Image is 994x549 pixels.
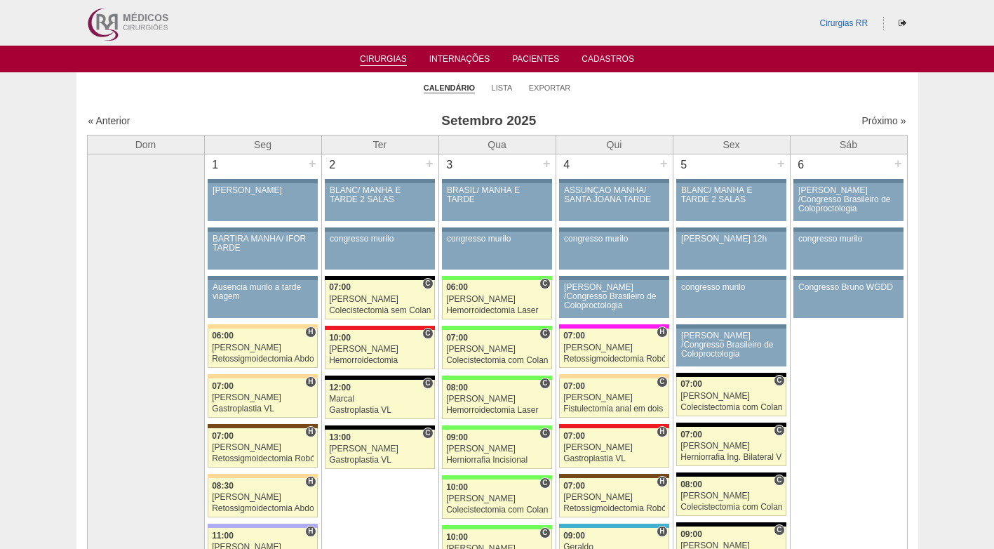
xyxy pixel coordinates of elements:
div: Key: Aviso [793,227,903,232]
div: [PERSON_NAME] /Congresso Brasileiro de Coloproctologia [798,186,899,214]
div: Key: Bartira [208,474,317,478]
div: + [541,154,553,173]
div: [PERSON_NAME] [212,493,314,502]
div: Key: Santa Joana [208,424,317,428]
a: [PERSON_NAME] /Congresso Brasileiro de Coloproctologia [793,183,903,221]
h3: Setembro 2025 [284,111,693,131]
div: [PERSON_NAME] [446,395,548,404]
div: [PERSON_NAME] /Congresso Brasileiro de Coloproctologia [564,283,664,311]
a: C 07:00 [PERSON_NAME] Colecistectomia com Colangiografia VL [676,377,786,416]
div: Retossigmoidectomia Robótica [563,355,665,364]
span: 07:00 [212,381,234,391]
a: Cirurgias RR [819,18,868,28]
a: « Anterior [88,115,130,126]
a: Ausencia murilo a tarde viagem [208,280,317,318]
a: Próximo » [861,115,906,126]
div: Key: Aviso [676,324,786,329]
div: congresso murilo [330,234,430,244]
div: Key: Santa Joana [559,474,669,478]
div: Retossigmoidectomia Abdominal VL [212,355,314,364]
div: Key: Aviso [208,276,317,280]
a: [PERSON_NAME] [208,183,317,221]
a: H 07:00 [PERSON_NAME] Retossigmoidectomia Robótica [559,478,669,517]
div: Gastroplastia VL [212,404,314,414]
span: Consultório [657,376,667,388]
div: Key: Aviso [208,179,317,183]
a: Cirurgias [360,54,407,66]
div: Colecistectomia com Colangiografia VL [446,356,548,365]
span: Hospital [657,326,667,338]
a: C 10:00 [PERSON_NAME] Hemorroidectomia [325,330,434,369]
div: congresso murilo [681,283,781,292]
a: Internações [429,54,490,68]
div: Key: Brasil [442,525,551,529]
span: 08:00 [446,383,468,392]
div: Key: Blanc [325,276,434,280]
span: 09:00 [563,531,585,541]
a: BRASIL/ MANHÃ E TARDE [442,183,551,221]
span: 07:00 [563,381,585,391]
span: 07:00 [563,331,585,340]
div: Key: Bartira [208,374,317,378]
a: [PERSON_NAME] /Congresso Brasileiro de Coloproctologia [559,280,669,318]
th: Qui [556,135,673,154]
a: C 12:00 Marcal Gastroplastia VL [325,380,434,419]
span: Hospital [657,526,667,537]
div: Key: Aviso [559,179,669,183]
span: 09:00 [680,529,702,539]
span: 08:00 [680,479,702,489]
a: C 07:00 [PERSON_NAME] Fistulectomia anal em dois tempos [559,378,669,418]
div: 3 [439,154,461,176]
a: congresso murilo [676,280,786,318]
div: [PERSON_NAME] [329,345,431,354]
div: Key: Brasil [442,376,551,380]
a: congresso murilo [325,232,434,270]
div: Hemorroidectomia Laser [446,306,548,315]
div: Key: Aviso [559,276,669,280]
div: [PERSON_NAME] [563,443,665,452]
div: 1 [205,154,227,176]
a: C 08:00 [PERSON_NAME] Hemorroidectomia Laser [442,380,551,419]
a: [PERSON_NAME] 12h [676,232,786,270]
a: H 06:00 [PERSON_NAME] Retossigmoidectomia Abdominal VL [208,329,317,368]
div: [PERSON_NAME] [329,295,431,304]
span: Consultório [422,278,433,289]
div: Key: Bartira [559,374,669,378]
div: ASSUNÇÃO MANHÃ/ SANTA JOANA TARDE [564,186,664,204]
a: H 07:00 [PERSON_NAME] Retossigmoidectomia Robótica [559,329,669,368]
div: [PERSON_NAME] [680,442,782,451]
div: [PERSON_NAME] /Congresso Brasileiro de Coloproctologia [681,331,781,359]
span: Consultório [774,524,784,536]
div: Retossigmoidectomia Abdominal VL [212,504,314,513]
a: congresso murilo [559,232,669,270]
a: [PERSON_NAME] /Congresso Brasileiro de Coloproctologia [676,329,786,366]
div: [PERSON_NAME] [212,443,314,452]
div: Key: Aviso [793,276,903,280]
div: Key: Aviso [442,179,551,183]
span: 06:00 [212,331,234,340]
span: 10:00 [329,333,351,343]
div: Key: Pro Matre [559,324,669,329]
div: + [775,154,787,173]
span: 08:30 [212,481,234,491]
div: [PERSON_NAME] [563,393,665,402]
div: Key: Blanc [325,376,434,380]
div: BLANC/ MANHÃ E TARDE 2 SALAS [681,186,781,204]
div: Congresso Bruno WGDD [798,283,899,292]
div: Key: Brasil [442,475,551,479]
span: 07:00 [563,431,585,441]
div: Colecistectomia com Colangiografia VL [446,505,548,515]
div: Key: Aviso [793,179,903,183]
span: Hospital [305,426,316,437]
a: H 07:00 [PERSON_NAME] Gastroplastia VL [559,428,669,468]
div: Key: Aviso [442,227,551,232]
div: + [307,154,318,173]
div: [PERSON_NAME] [446,494,548,503]
a: congresso murilo [793,232,903,270]
div: congresso murilo [798,234,899,244]
span: Hospital [305,476,316,487]
div: Key: Brasil [442,425,551,430]
div: [PERSON_NAME] [680,392,782,401]
span: 06:00 [446,282,468,292]
span: 07:00 [212,431,234,441]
